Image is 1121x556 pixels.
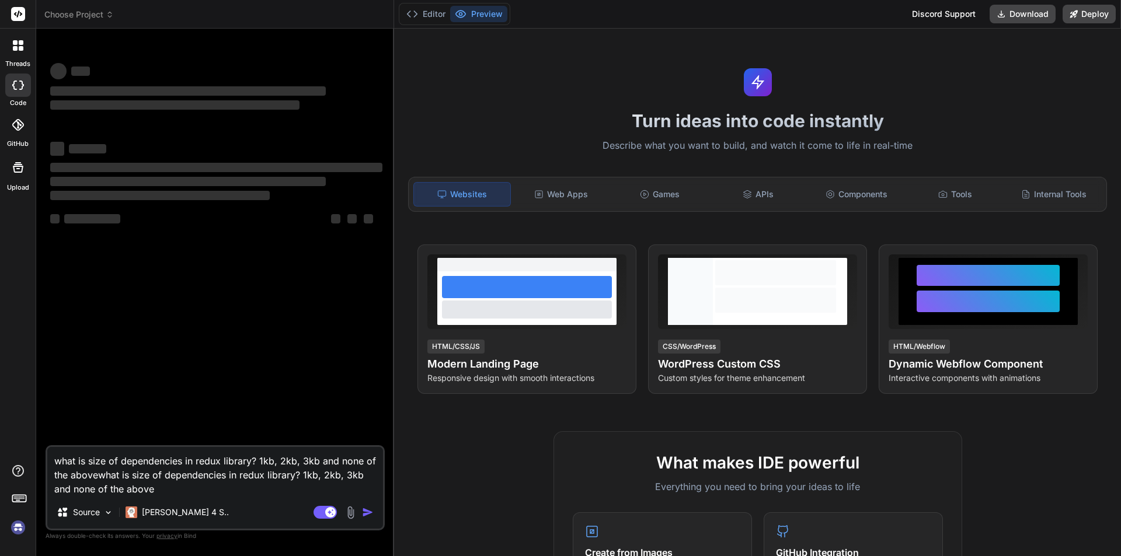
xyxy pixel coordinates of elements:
img: icon [362,506,374,518]
label: code [10,98,26,108]
h4: Modern Landing Page [427,356,626,372]
button: Download [990,5,1056,23]
div: Internal Tools [1005,182,1102,207]
p: Everything you need to bring your ideas to life [573,480,943,494]
span: ‌ [50,100,300,110]
span: ‌ [50,63,67,79]
span: ‌ [64,214,120,223]
span: ‌ [50,177,326,186]
img: Claude 4 Sonnet [126,506,137,518]
button: Editor [402,6,450,22]
p: Source [73,506,100,518]
h4: WordPress Custom CSS [658,356,857,372]
button: Deploy [1063,5,1116,23]
span: ‌ [50,86,326,96]
span: ‌ [331,214,340,223]
p: Interactive components with animations [889,372,1088,384]
p: Responsive design with smooth interactions [427,372,626,384]
label: threads [5,59,30,69]
div: APIs [710,182,806,207]
div: Tools [907,182,1004,207]
div: Websites [413,182,511,207]
div: Games [612,182,708,207]
span: ‌ [71,67,90,76]
span: ‌ [50,163,382,172]
div: Web Apps [513,182,610,207]
label: GitHub [7,139,29,149]
p: Always double-check its answers. Your in Bind [46,530,385,541]
label: Upload [7,183,29,193]
div: CSS/WordPress [658,340,720,354]
button: Preview [450,6,507,22]
div: Components [809,182,905,207]
span: Choose Project [44,9,114,20]
textarea: what is size of dependencies in redux library? 1kb, 2kb, 3kb and none of the abovewhat is size of... [47,447,383,496]
span: privacy [156,532,177,539]
span: ‌ [364,214,373,223]
span: ‌ [347,214,357,223]
img: signin [8,517,28,537]
p: Custom styles for theme enhancement [658,372,857,384]
span: ‌ [50,214,60,223]
p: [PERSON_NAME] 4 S.. [142,506,229,518]
span: ‌ [69,144,106,153]
h4: Dynamic Webflow Component [889,356,1088,372]
div: HTML/Webflow [889,340,950,354]
h1: Turn ideas into code instantly [401,110,1114,131]
div: Discord Support [905,5,983,23]
img: attachment [344,506,357,519]
span: ‌ [50,191,270,200]
div: HTML/CSS/JS [427,340,485,354]
span: ‌ [50,142,64,156]
h2: What makes IDE powerful [573,450,943,475]
p: Describe what you want to build, and watch it come to life in real-time [401,138,1114,153]
img: Pick Models [103,508,113,517]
